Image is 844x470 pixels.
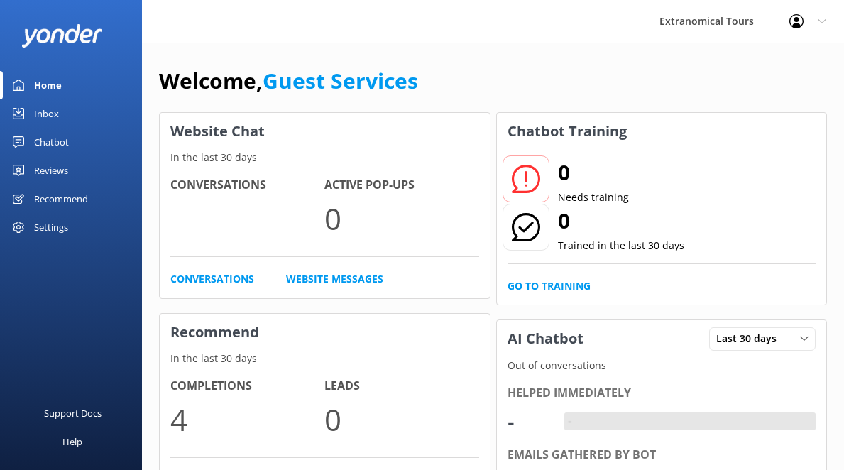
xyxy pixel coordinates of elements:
h4: Leads [324,377,478,395]
p: Needs training [558,190,629,205]
h3: Recommend [160,314,490,351]
h1: Welcome, [159,64,418,98]
div: Reviews [34,156,68,185]
span: Last 30 days [716,331,785,346]
div: Recommend [34,185,88,213]
p: 4 [170,395,324,443]
div: Support Docs [44,399,102,427]
div: Inbox [34,99,59,128]
div: - [564,412,575,431]
h4: Conversations [170,176,324,195]
a: Website Messages [286,271,383,287]
div: - [508,405,550,439]
h2: 0 [558,204,684,238]
div: Home [34,71,62,99]
p: In the last 30 days [160,351,490,366]
div: Chatbot [34,128,69,156]
p: In the last 30 days [160,150,490,165]
a: Conversations [170,271,254,287]
div: Settings [34,213,68,241]
p: 0 [324,395,478,443]
img: yonder-white-logo.png [21,24,103,48]
h3: AI Chatbot [497,320,594,357]
a: Guest Services [263,66,418,95]
a: Go to Training [508,278,591,294]
h4: Active Pop-ups [324,176,478,195]
div: Emails gathered by bot [508,446,816,464]
p: Trained in the last 30 days [558,238,684,253]
p: Out of conversations [497,358,827,373]
div: Help [62,427,82,456]
h4: Completions [170,377,324,395]
h3: Chatbot Training [497,113,637,150]
div: Helped immediately [508,384,816,403]
p: 0 [324,195,478,242]
h2: 0 [558,155,629,190]
h3: Website Chat [160,113,490,150]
